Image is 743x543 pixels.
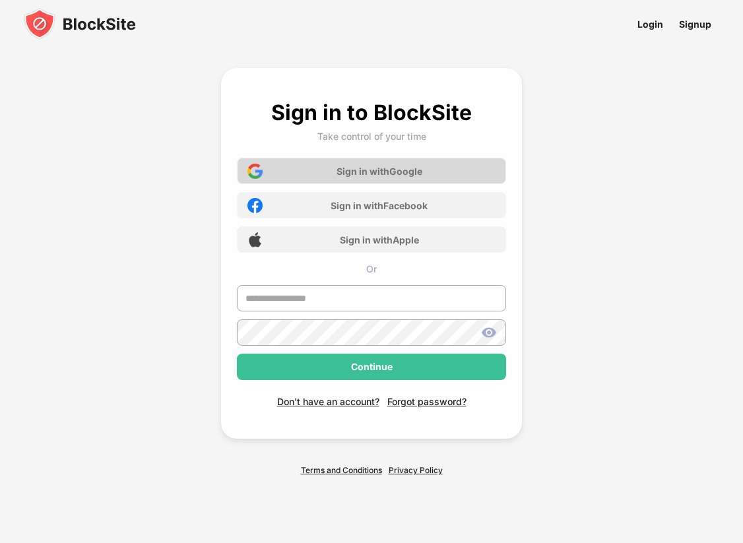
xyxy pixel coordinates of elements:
[247,232,263,247] img: apple-icon.png
[247,164,263,179] img: google-icon.png
[387,396,467,407] div: Forgot password?
[340,234,419,245] div: Sign in with Apple
[247,198,263,213] img: facebook-icon.png
[317,131,426,142] div: Take control of your time
[24,8,136,40] img: blocksite-icon-black.svg
[277,396,379,407] div: Don't have an account?
[481,325,497,340] img: show-password.svg
[389,465,443,475] a: Privacy Policy
[630,9,671,39] a: Login
[671,9,719,39] a: Signup
[337,166,422,177] div: Sign in with Google
[351,362,393,372] div: Continue
[271,100,472,125] div: Sign in to BlockSite
[331,200,428,211] div: Sign in with Facebook
[237,263,506,274] div: Or
[301,465,382,475] a: Terms and Conditions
